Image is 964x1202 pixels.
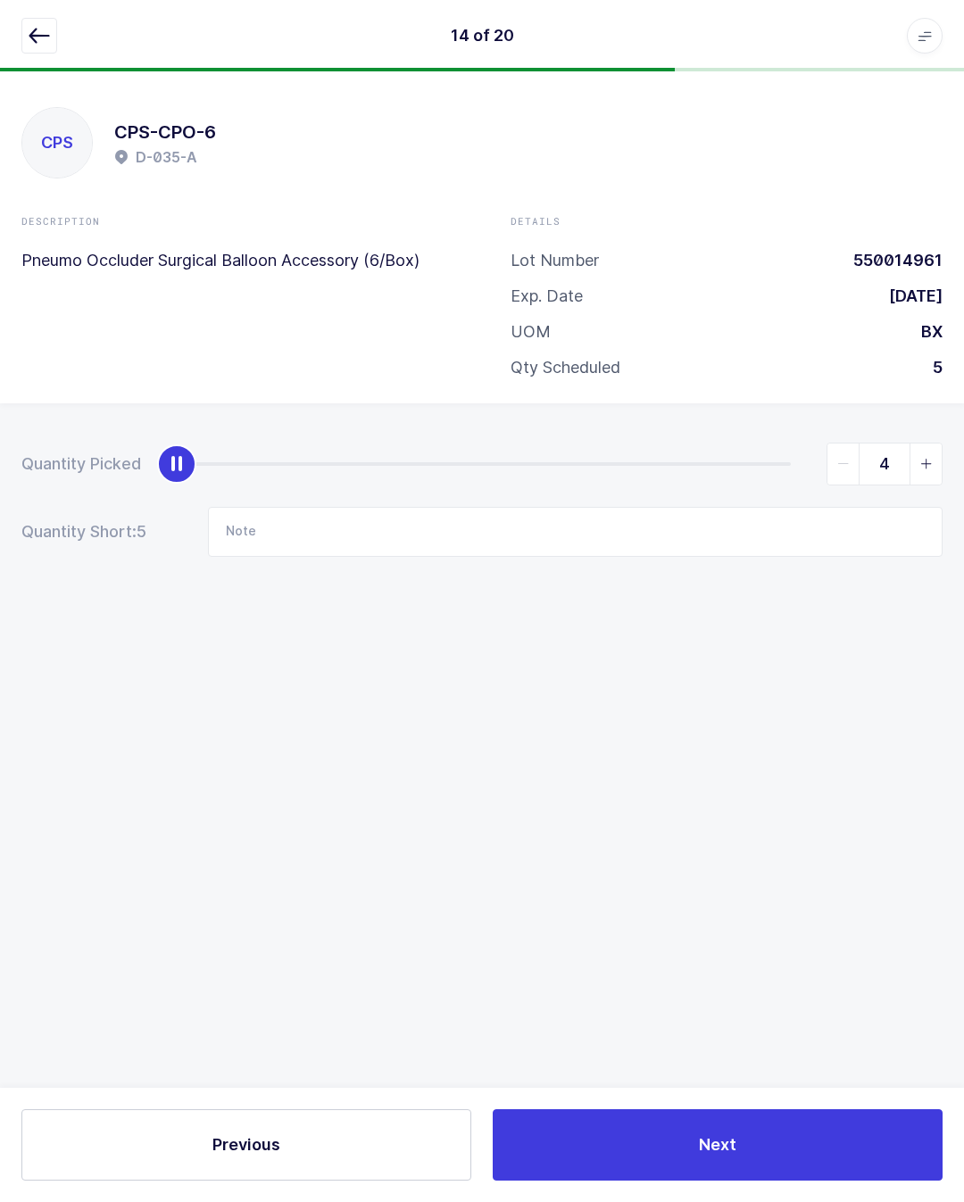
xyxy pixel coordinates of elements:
div: Lot Number [511,250,599,271]
div: slider between 0 and 5 [177,443,943,485]
div: BX [907,321,943,343]
span: Previous [212,1133,280,1156]
h1: CPS-CPO-6 [114,118,216,146]
div: Details [511,214,943,228]
input: Note [208,507,943,557]
div: Exp. Date [511,286,583,307]
button: Next [493,1109,943,1181]
div: Quantity Short: [21,521,172,543]
div: Quantity Picked [21,453,141,475]
div: Description [21,214,453,228]
div: 5 [918,357,943,378]
div: 14 of 20 [451,25,514,46]
h2: D-035-A [136,146,197,168]
div: [DATE] [875,286,943,307]
div: CPS [22,108,92,178]
button: Previous [21,1109,471,1181]
p: Pneumo Occluder Surgical Balloon Accessory (6/Box) [21,250,453,271]
div: UOM [511,321,551,343]
div: 550014961 [839,250,943,271]
div: Qty Scheduled [511,357,620,378]
span: 5 [137,521,172,543]
span: Next [699,1133,736,1156]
